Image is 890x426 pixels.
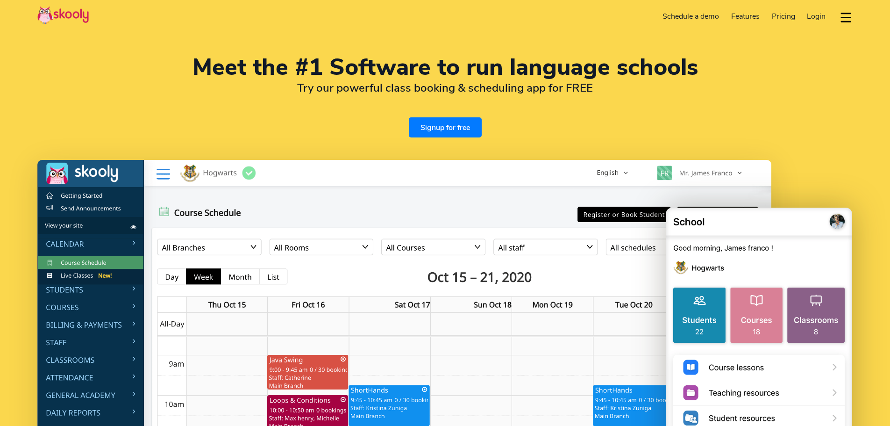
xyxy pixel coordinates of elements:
a: Schedule a demo [657,9,726,24]
a: Pricing [766,9,801,24]
a: Login [801,9,832,24]
span: Login [807,11,826,22]
h1: Meet the #1 Software to run language schools [37,56,853,79]
h2: Try our powerful class booking & scheduling app for FREE [37,81,853,95]
button: dropdown menu [839,7,853,28]
span: Pricing [772,11,795,22]
img: Skooly [37,6,89,24]
a: Features [725,9,766,24]
a: Signup for free [409,117,482,137]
